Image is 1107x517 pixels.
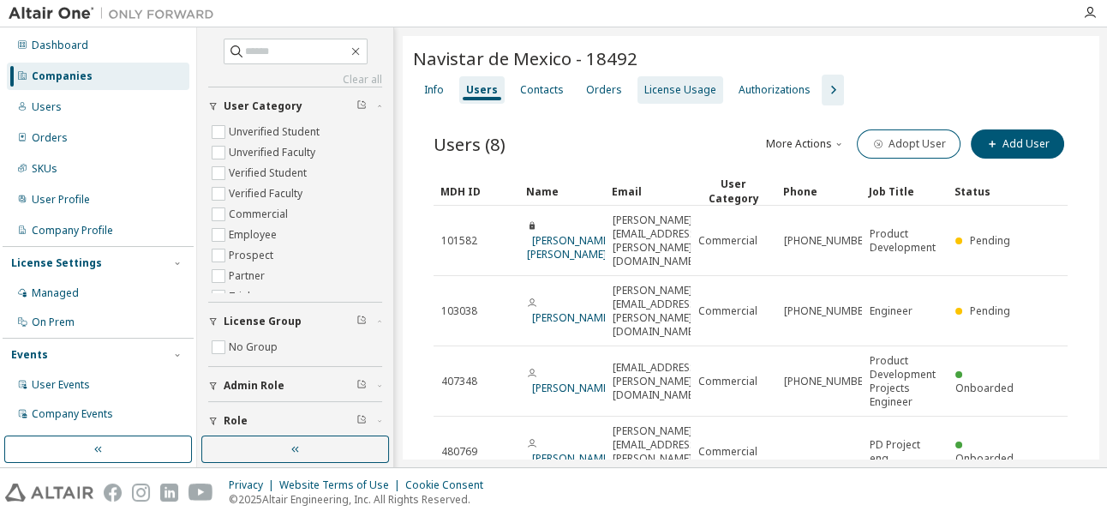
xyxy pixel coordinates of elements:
span: Clear filter [356,379,367,393]
div: Name [526,177,598,205]
label: Verified Faculty [229,183,306,204]
button: License Group [208,303,382,340]
span: Commercial [698,445,757,459]
label: Trial [229,286,254,307]
span: Clear filter [356,99,367,113]
div: Authorizations [739,83,811,97]
div: Job Title [869,177,941,205]
label: Partner [229,266,268,286]
div: Status [954,177,1026,205]
span: Onboarded [955,451,1014,466]
span: License Group [224,315,302,328]
div: Contacts [520,83,564,97]
div: Dashboard [32,39,88,52]
div: Email [612,177,684,205]
label: Verified Student [229,163,310,183]
span: [PHONE_NUMBER] [784,375,872,388]
button: Admin Role [208,367,382,405]
span: Commercial [698,375,757,388]
div: On Prem [32,316,75,329]
span: Engineer [870,304,913,318]
div: User Profile [32,193,90,207]
div: Info [424,83,444,97]
div: Company Events [32,407,113,421]
span: [PERSON_NAME][EMAIL_ADDRESS][PERSON_NAME][DOMAIN_NAME] [613,284,699,339]
img: altair_logo.svg [5,484,93,502]
span: [PHONE_NUMBER] [784,234,872,248]
span: Product Development Projects Engineer [870,354,940,409]
span: Product Development [870,227,940,255]
div: Privacy [229,478,279,492]
label: Unverified Faculty [229,142,319,163]
img: youtube.svg [188,484,213,502]
div: License Settings [11,256,102,270]
div: Website Terms of Use [279,478,405,492]
span: [EMAIL_ADDRESS][PERSON_NAME][DOMAIN_NAME] [613,361,699,402]
img: facebook.svg [104,484,122,502]
div: Orders [586,83,622,97]
button: User Category [208,87,382,125]
span: [PERSON_NAME][EMAIL_ADDRESS][PERSON_NAME][DOMAIN_NAME] [613,213,699,268]
label: Commercial [229,204,291,225]
div: SKUs [32,162,57,176]
span: Navistar de Mexico - 18492 [413,46,637,70]
span: Pending [970,233,1010,248]
span: Commercial [698,304,757,318]
span: Users (8) [434,132,506,156]
span: Clear filter [356,315,367,328]
span: [PERSON_NAME][EMAIL_ADDRESS][PERSON_NAME][DOMAIN_NAME] [613,424,699,479]
span: [PHONE_NUMBER] [784,304,872,318]
span: Commercial [698,234,757,248]
img: linkedin.svg [160,484,178,502]
span: Clear filter [356,414,367,428]
span: 407348 [441,375,477,388]
span: 480769 [441,445,477,459]
div: Companies [32,69,93,83]
button: Adopt User [857,129,960,159]
div: User Events [32,378,90,392]
a: [PERSON_NAME] [532,381,612,395]
button: Role [208,402,382,440]
label: No Group [229,337,281,358]
div: Company Profile [32,224,113,237]
div: Phone [783,177,855,205]
div: User Category [697,177,769,206]
a: [PERSON_NAME] [532,451,612,466]
div: Events [11,348,48,362]
span: User Category [224,99,302,113]
span: Admin Role [224,379,284,393]
span: Onboarded [955,381,1014,395]
label: Prospect [229,245,277,266]
button: Add User [971,129,1064,159]
label: Employee [229,225,280,245]
button: More Actions [764,129,847,159]
span: PD Project eng [870,438,940,466]
span: Role [224,414,248,428]
a: Clear all [208,73,382,87]
p: © 2025 Altair Engineering, Inc. All Rights Reserved. [229,492,494,507]
div: Users [466,83,498,97]
span: Pending [970,304,1010,318]
div: MDH ID [440,177,512,205]
div: Users [32,100,62,114]
img: Altair One [9,5,223,22]
span: 103038 [441,304,477,318]
div: Managed [32,286,79,300]
a: [PERSON_NAME] [PERSON_NAME] [527,233,612,262]
div: Orders [32,131,68,145]
div: License Usage [644,83,716,97]
div: Cookie Consent [405,478,494,492]
img: instagram.svg [132,484,150,502]
a: [PERSON_NAME] [532,310,612,325]
span: 101582 [441,234,477,248]
label: Unverified Student [229,122,323,142]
